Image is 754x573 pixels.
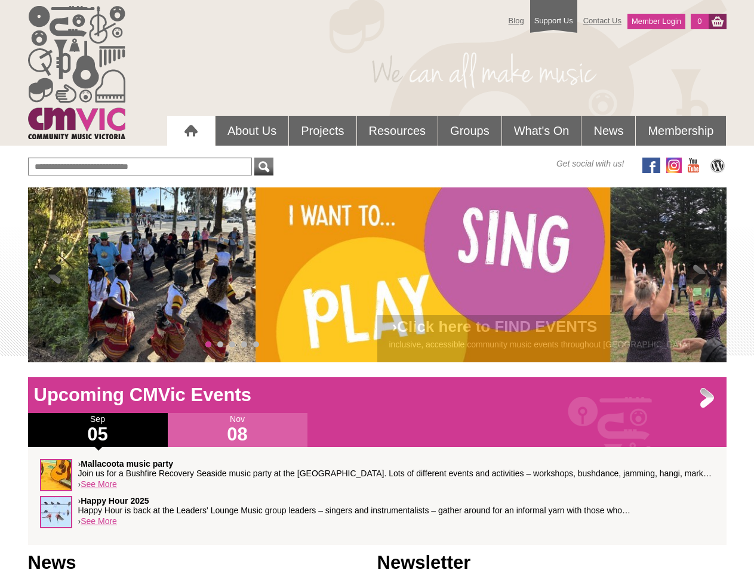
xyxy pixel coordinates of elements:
img: cmvic_logo.png [28,6,125,139]
a: Projects [289,116,356,146]
a: What's On [502,116,581,146]
p: › Happy Hour is back at the Leaders' Lounge Music group leaders – singers and instrumentalists – ... [78,496,715,515]
h2: › [389,321,715,338]
a: Groups [438,116,501,146]
div: › [40,496,715,533]
div: Nov [168,413,307,447]
h1: 05 [28,425,168,444]
strong: Mallacoota music party [81,459,173,469]
a: News [581,116,635,146]
a: About Us [216,116,288,146]
h1: 08 [168,425,307,444]
div: › [40,459,715,496]
h1: Upcoming CMVic Events [28,383,727,407]
img: Happy_Hour_sq.jpg [40,496,72,528]
img: CMVic Blog [709,158,727,173]
a: Resources [357,116,438,146]
strong: Happy Hour 2025 [81,496,149,506]
span: Get social with us! [556,158,624,170]
a: 0 [691,14,708,29]
a: inclusive, accessible community music events throughout [GEOGRAPHIC_DATA] [389,340,690,349]
a: See More [81,516,117,526]
a: Click here to FIND EVENTS [397,318,597,335]
a: Membership [636,116,725,146]
a: See More [81,479,117,489]
a: Member Login [627,14,685,29]
img: icon-instagram.png [666,158,682,173]
a: Contact Us [577,10,627,31]
img: SqueezeSucknPluck-sq.jpg [40,459,72,491]
a: Blog [503,10,530,31]
div: Sep [28,413,168,447]
p: › Join us for a Bushfire Recovery Seaside music party at the [GEOGRAPHIC_DATA]. Lots of different... [78,459,715,478]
